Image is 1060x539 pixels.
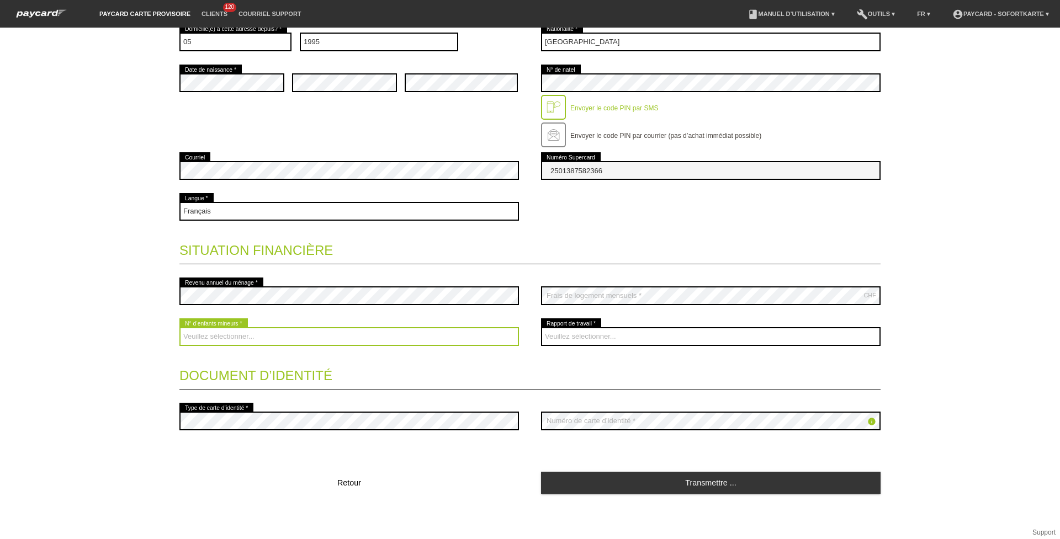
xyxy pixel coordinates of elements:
[179,357,881,389] legend: Document d’identité
[742,10,840,17] a: bookManuel d’utilisation ▾
[570,104,658,112] label: Envoyer le code PIN par SMS
[223,3,236,12] span: 120
[952,9,963,20] i: account_circle
[196,10,233,17] a: Clients
[179,472,519,494] button: Retour
[1032,529,1056,536] a: Support
[11,13,72,21] a: paycard Sofortkarte
[570,132,761,140] label: Envoyer le code PIN par courrier (pas d’achat immédiat possible)
[867,417,876,426] i: info
[337,478,361,487] span: Retour
[911,10,936,17] a: FR ▾
[947,10,1054,17] a: account_circlepaycard - Sofortkarte ▾
[748,9,759,20] i: book
[179,232,881,264] legend: Situation financière
[94,10,196,17] a: paycard carte provisoire
[863,292,876,298] div: CHF
[857,9,868,20] i: build
[541,472,881,493] a: Transmettre ...
[233,10,306,17] a: Courriel Support
[851,10,900,17] a: buildOutils ▾
[867,418,876,428] a: info
[11,8,72,19] img: paycard Sofortkarte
